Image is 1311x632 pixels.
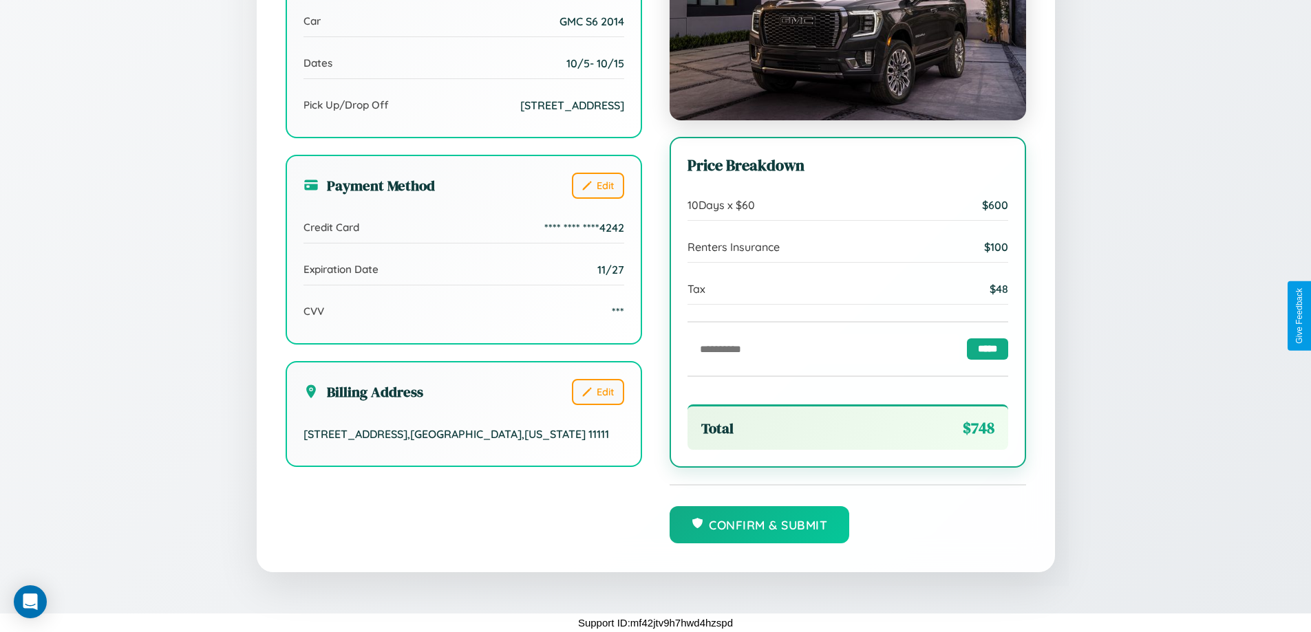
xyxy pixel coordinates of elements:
div: Open Intercom Messenger [14,585,47,618]
span: [STREET_ADDRESS] [520,98,624,112]
span: Car [303,14,321,28]
span: 10 Days x $ 60 [688,198,755,212]
span: CVV [303,305,324,318]
button: Confirm & Submit [670,506,850,543]
button: Edit [572,173,624,199]
span: Expiration Date [303,263,379,276]
h3: Billing Address [303,382,423,402]
span: 11/27 [597,263,624,276]
div: Give Feedback [1294,288,1304,344]
button: Edit [572,379,624,405]
span: Tax [688,282,705,296]
h3: Price Breakdown [688,155,1008,176]
span: $ 600 [982,198,1008,212]
span: $ 748 [963,417,994,439]
span: Dates [303,56,332,69]
span: [STREET_ADDRESS] , [GEOGRAPHIC_DATA] , [US_STATE] 11111 [303,427,609,441]
p: Support ID: mf42jtv9h7hwd4hzspd [578,613,733,632]
span: $ 100 [984,240,1008,254]
span: GMC S6 2014 [559,14,624,28]
span: Total [701,418,734,438]
span: 10 / 5 - 10 / 15 [566,56,624,70]
span: Credit Card [303,221,359,234]
h3: Payment Method [303,175,435,195]
span: Pick Up/Drop Off [303,98,389,111]
span: $ 48 [990,282,1008,296]
span: Renters Insurance [688,240,780,254]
